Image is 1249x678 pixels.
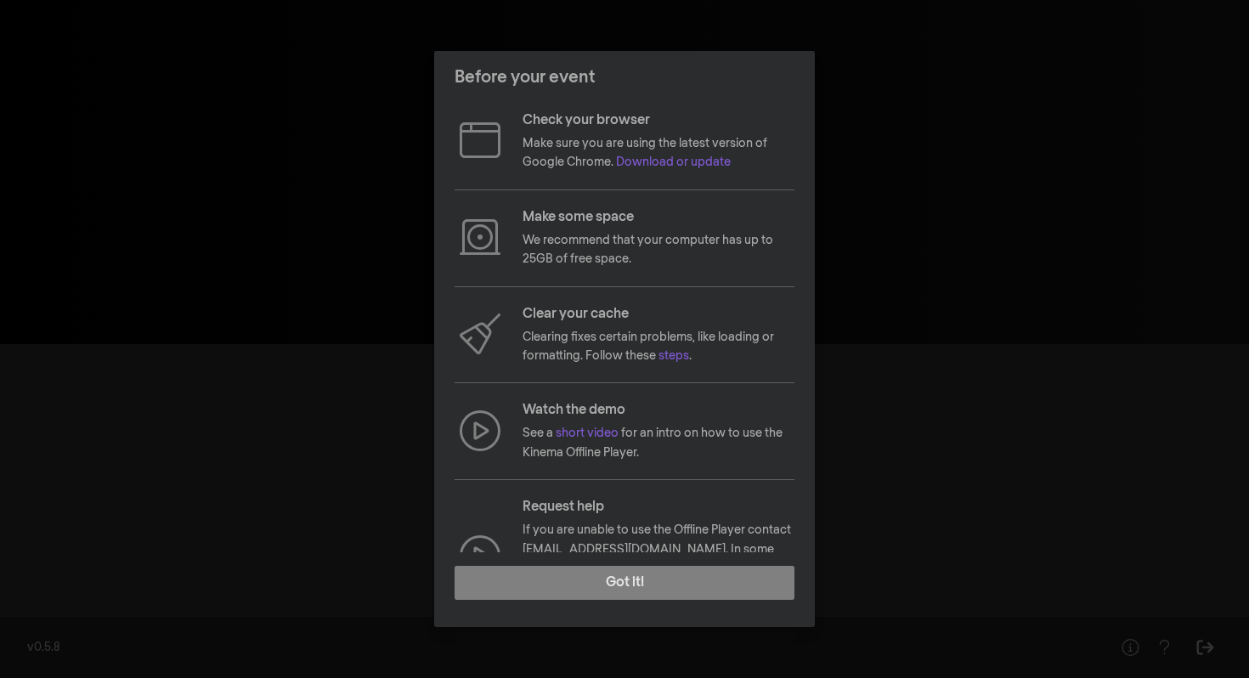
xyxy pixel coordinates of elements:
[523,497,794,517] p: Request help
[616,156,731,168] a: Download or update
[455,566,794,600] button: Got it!
[523,304,794,325] p: Clear your cache
[523,207,794,228] p: Make some space
[523,521,794,616] p: If you are unable to use the Offline Player contact . In some cases, a backup link to stream the ...
[523,400,794,421] p: Watch the demo
[523,231,794,269] p: We recommend that your computer has up to 25GB of free space.
[523,424,794,462] p: See a for an intro on how to use the Kinema Offline Player.
[523,110,794,131] p: Check your browser
[523,134,794,172] p: Make sure you are using the latest version of Google Chrome.
[658,350,689,362] a: steps
[434,51,815,104] header: Before your event
[556,427,619,439] a: short video
[523,328,794,366] p: Clearing fixes certain problems, like loading or formatting. Follow these .
[523,544,726,556] a: [EMAIL_ADDRESS][DOMAIN_NAME]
